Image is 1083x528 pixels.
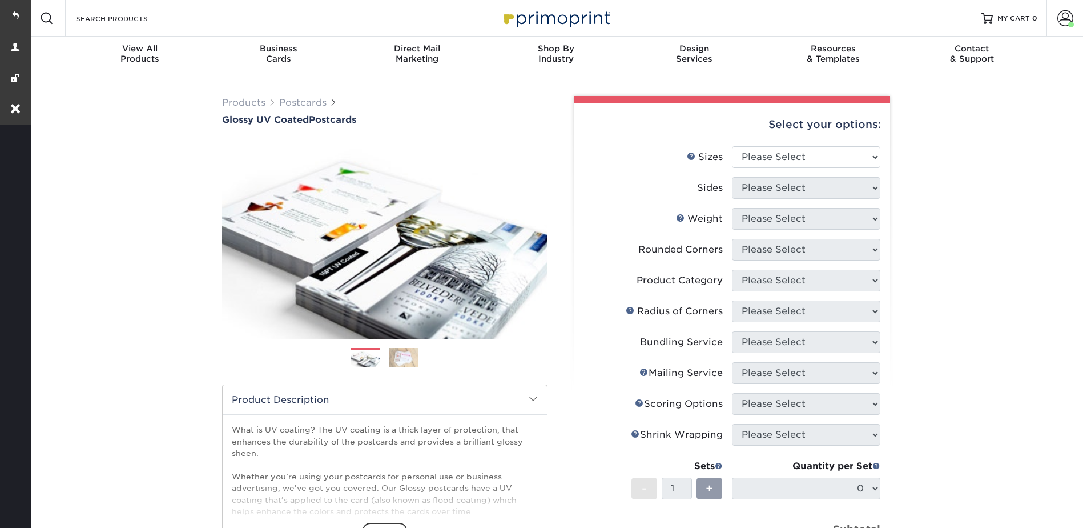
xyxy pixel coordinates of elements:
div: & Templates [764,43,903,64]
div: Select your options: [583,103,881,146]
div: Quantity per Set [732,459,880,473]
div: Shrink Wrapping [631,428,723,442]
a: BusinessCards [209,37,348,73]
div: Industry [486,43,625,64]
div: Scoring Options [635,397,723,411]
div: Mailing Service [639,366,723,380]
div: Product Category [637,274,723,287]
span: MY CART [997,14,1030,23]
a: Glossy UV CoatedPostcards [222,114,547,125]
a: Products [222,97,265,108]
div: Bundling Service [640,335,723,349]
span: Contact [903,43,1041,54]
div: Cards [209,43,348,64]
h2: Product Description [223,385,547,414]
div: Sets [631,459,723,473]
a: DesignServices [625,37,764,73]
span: Direct Mail [348,43,486,54]
a: Shop ByIndustry [486,37,625,73]
a: Postcards [279,97,327,108]
span: Business [209,43,348,54]
div: & Support [903,43,1041,64]
div: Radius of Corners [626,305,723,318]
a: Direct MailMarketing [348,37,486,73]
div: Rounded Corners [638,243,723,257]
a: Resources& Templates [764,37,903,73]
div: Services [625,43,764,64]
span: Design [625,43,764,54]
a: Contact& Support [903,37,1041,73]
a: View AllProducts [71,37,210,73]
span: 0 [1032,14,1037,22]
div: Sizes [687,150,723,164]
img: Postcards 01 [351,349,380,369]
span: + [706,480,713,497]
div: Sides [697,181,723,195]
span: Glossy UV Coated [222,114,309,125]
img: Postcards 02 [389,347,418,367]
span: - [642,480,647,497]
img: Primoprint [499,6,613,30]
img: Glossy UV Coated 01 [222,126,547,351]
div: Weight [676,212,723,226]
span: Resources [764,43,903,54]
div: Marketing [348,43,486,64]
h1: Postcards [222,114,547,125]
div: Products [71,43,210,64]
span: Shop By [486,43,625,54]
input: SEARCH PRODUCTS..... [75,11,186,25]
span: View All [71,43,210,54]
